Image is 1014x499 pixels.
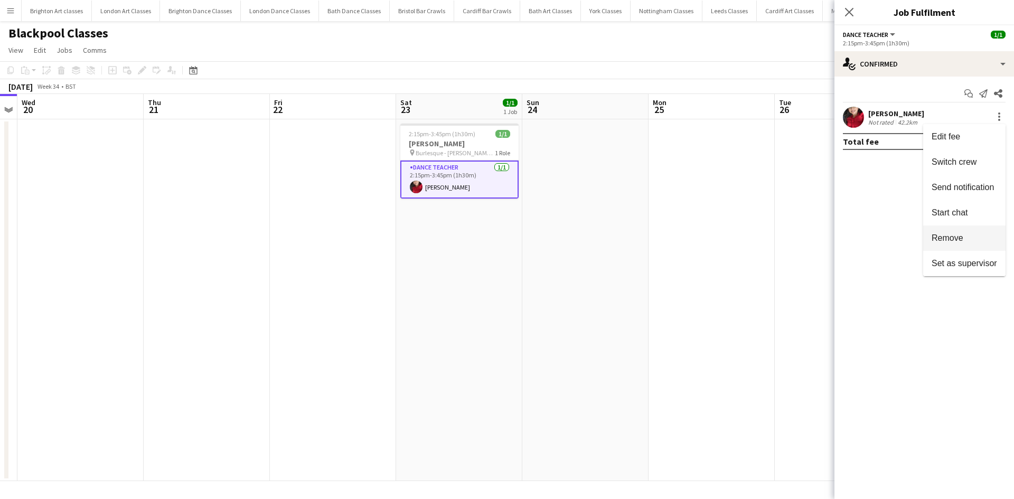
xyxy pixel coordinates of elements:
button: Remove [923,225,1006,251]
span: Switch crew [932,157,977,166]
button: Set as supervisor [923,251,1006,276]
button: Send notification [923,175,1006,200]
span: Send notification [932,183,994,192]
span: Start chat [932,208,968,217]
button: Switch crew [923,149,1006,175]
span: Remove [932,233,963,242]
span: Set as supervisor [932,259,997,268]
button: Edit fee [923,124,1006,149]
span: Edit fee [932,132,960,141]
button: Start chat [923,200,1006,225]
